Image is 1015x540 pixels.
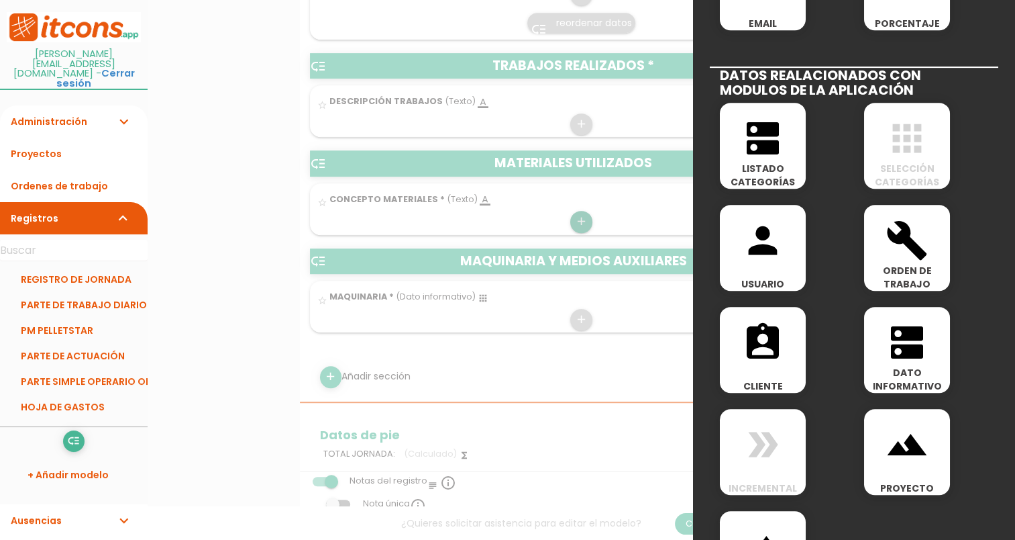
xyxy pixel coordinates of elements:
i: landscape [886,423,928,466]
span: LISTADO CATEGORÍAS [720,162,806,189]
span: USUARIO [720,277,806,291]
i: person [741,219,784,262]
h2: DATOS REALACIONADOS CON MODULOS DE LA APLICACIÓN [710,66,998,97]
span: PORCENTAJE [864,17,950,30]
span: INCREMENTAL [720,482,806,495]
i: build [886,219,928,262]
i: dns [741,117,784,160]
span: CLIENTE [720,379,806,393]
i: apps [886,117,928,160]
span: DATO INFORMATIVO [864,366,950,393]
span: PROYECTO [864,482,950,495]
span: ORDEN DE TRABAJO [864,264,950,291]
span: EMAIL [720,17,806,30]
i: dns [886,321,928,364]
span: SELECCIÓN CATEGORÍAS [864,162,950,189]
i: double_arrow [741,423,784,466]
i: assignment_ind [741,321,784,364]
